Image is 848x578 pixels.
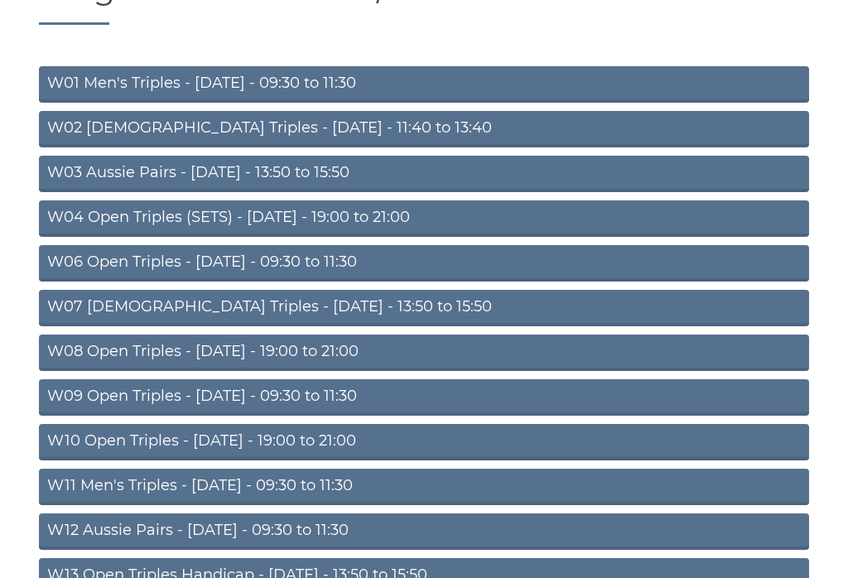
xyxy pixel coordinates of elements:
a: W01 Men's Triples - [DATE] - 09:30 to 11:30 [39,67,809,104]
a: W11 Men's Triples - [DATE] - 09:30 to 11:30 [39,470,809,506]
a: W08 Open Triples - [DATE] - 19:00 to 21:00 [39,335,809,372]
a: W10 Open Triples - [DATE] - 19:00 to 21:00 [39,425,809,461]
a: W02 [DEMOGRAPHIC_DATA] Triples - [DATE] - 11:40 to 13:40 [39,112,809,148]
a: W06 Open Triples - [DATE] - 09:30 to 11:30 [39,246,809,282]
a: W09 Open Triples - [DATE] - 09:30 to 11:30 [39,380,809,417]
a: W03 Aussie Pairs - [DATE] - 13:50 to 15:50 [39,157,809,193]
a: W07 [DEMOGRAPHIC_DATA] Triples - [DATE] - 13:50 to 15:50 [39,291,809,327]
a: W12 Aussie Pairs - [DATE] - 09:30 to 11:30 [39,514,809,551]
a: W04 Open Triples (SETS) - [DATE] - 19:00 to 21:00 [39,201,809,238]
